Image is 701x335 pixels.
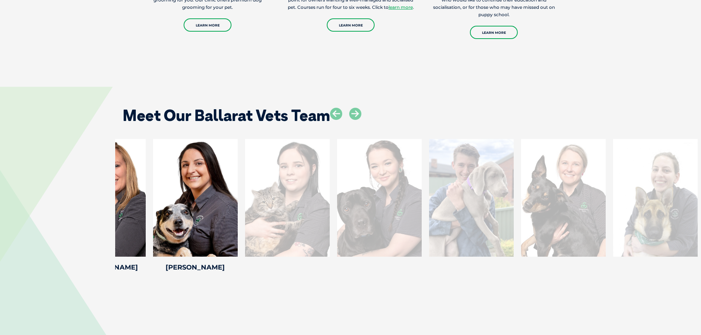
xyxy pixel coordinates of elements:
a: learn more [389,4,413,10]
h4: [PERSON_NAME] [153,264,238,271]
a: Learn More [470,26,518,39]
a: Learn More [184,18,231,32]
a: Learn More [327,18,375,32]
h2: Meet Our Ballarat Vets Team [123,108,330,123]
